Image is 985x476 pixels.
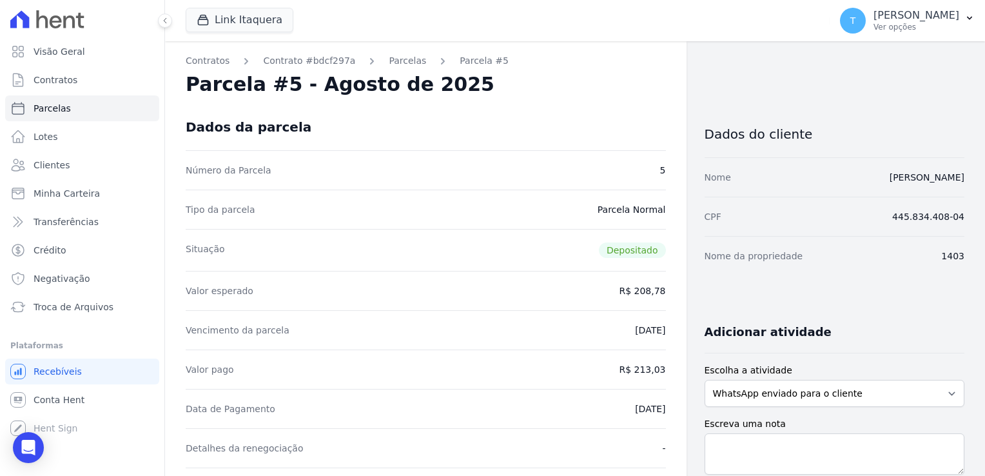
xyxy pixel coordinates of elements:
[34,301,113,313] span: Troca de Arquivos
[830,3,985,39] button: T [PERSON_NAME] Ver opções
[34,365,82,378] span: Recebíveis
[186,402,275,415] dt: Data de Pagamento
[5,266,159,292] a: Negativação
[705,250,803,263] dt: Nome da propriedade
[662,442,665,455] dd: -
[635,402,665,415] dd: [DATE]
[186,73,494,96] h2: Parcela #5 - Agosto de 2025
[890,172,964,183] a: [PERSON_NAME]
[705,364,965,377] label: Escolha a atividade
[34,74,77,86] span: Contratos
[5,209,159,235] a: Transferências
[5,124,159,150] a: Lotes
[873,22,959,32] p: Ver opções
[186,8,293,32] button: Link Itaquera
[5,181,159,206] a: Minha Carteira
[389,54,426,68] a: Parcelas
[5,359,159,384] a: Recebíveis
[34,272,90,285] span: Negativação
[619,284,665,297] dd: R$ 208,78
[660,164,666,177] dd: 5
[599,243,666,258] span: Depositado
[5,237,159,263] a: Crédito
[186,363,234,376] dt: Valor pago
[705,126,965,142] h3: Dados do cliente
[873,9,959,22] p: [PERSON_NAME]
[186,324,289,337] dt: Vencimento da parcela
[13,432,44,463] div: Open Intercom Messenger
[941,250,964,263] dd: 1403
[186,203,255,216] dt: Tipo da parcela
[34,393,84,406] span: Conta Hent
[186,54,229,68] a: Contratos
[705,324,832,340] h3: Adicionar atividade
[5,387,159,413] a: Conta Hent
[705,171,731,184] dt: Nome
[635,324,665,337] dd: [DATE]
[5,152,159,178] a: Clientes
[5,95,159,121] a: Parcelas
[186,442,304,455] dt: Detalhes da renegociação
[186,243,225,258] dt: Situação
[34,159,70,172] span: Clientes
[186,164,271,177] dt: Número da Parcela
[34,187,100,200] span: Minha Carteira
[34,130,58,143] span: Lotes
[34,45,85,58] span: Visão Geral
[460,54,509,68] a: Parcela #5
[5,67,159,93] a: Contratos
[34,102,71,115] span: Parcelas
[892,210,964,223] dd: 445.834.408-04
[10,338,154,353] div: Plataformas
[598,203,666,216] dd: Parcela Normal
[34,215,99,228] span: Transferências
[34,244,66,257] span: Crédito
[186,284,253,297] dt: Valor esperado
[850,16,856,25] span: T
[705,210,721,223] dt: CPF
[186,119,311,135] div: Dados da parcela
[705,417,965,431] label: Escreva uma nota
[5,294,159,320] a: Troca de Arquivos
[5,39,159,64] a: Visão Geral
[186,54,666,68] nav: Breadcrumb
[263,54,355,68] a: Contrato #bdcf297a
[619,363,665,376] dd: R$ 213,03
